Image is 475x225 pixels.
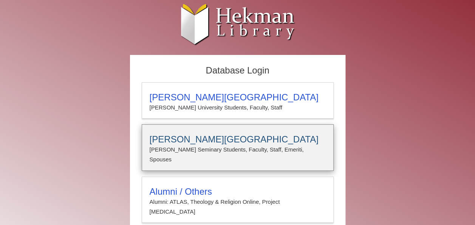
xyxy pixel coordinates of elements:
[142,82,334,119] a: [PERSON_NAME][GEOGRAPHIC_DATA][PERSON_NAME] University Students, Faculty, Staff
[150,134,326,145] h3: [PERSON_NAME][GEOGRAPHIC_DATA]
[150,103,326,112] p: [PERSON_NAME] University Students, Faculty, Staff
[142,124,334,171] a: [PERSON_NAME][GEOGRAPHIC_DATA][PERSON_NAME] Seminary Students, Faculty, Staff, Emeriti, Spouses
[150,145,326,165] p: [PERSON_NAME] Seminary Students, Faculty, Staff, Emeriti, Spouses
[138,63,337,78] h2: Database Login
[150,197,326,217] p: Alumni: ATLAS, Theology & Religion Online, Project [MEDICAL_DATA]
[150,92,326,103] h3: [PERSON_NAME][GEOGRAPHIC_DATA]
[150,186,326,197] h3: Alumni / Others
[150,186,326,217] summary: Alumni / OthersAlumni: ATLAS, Theology & Religion Online, Project [MEDICAL_DATA]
